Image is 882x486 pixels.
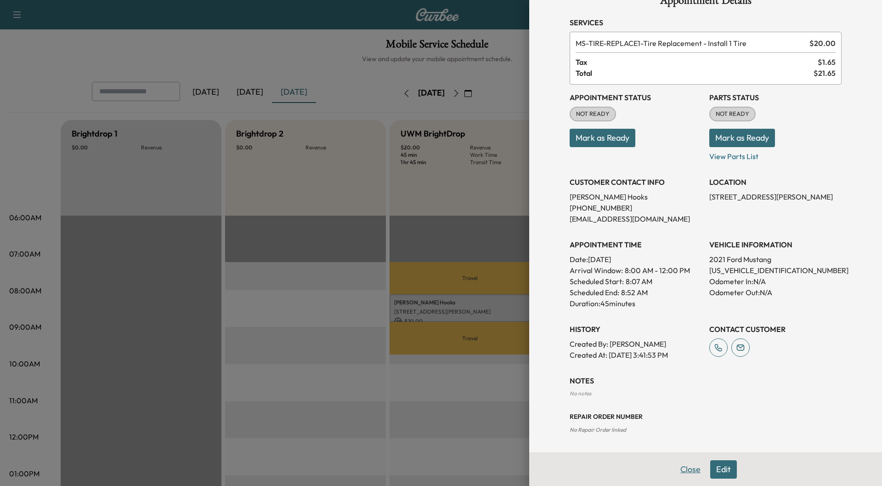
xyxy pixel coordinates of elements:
h3: Appointment Status [570,92,702,103]
button: Mark as Ready [570,129,635,147]
p: Scheduled End: [570,287,619,298]
p: 2021 Ford Mustang [709,254,842,265]
h3: NOTES [570,375,842,386]
span: Total [576,68,814,79]
p: Scheduled Start: [570,276,624,287]
span: NOT READY [571,109,615,119]
span: $ 1.65 [818,57,836,68]
p: Date: [DATE] [570,254,702,265]
h3: History [570,324,702,335]
p: [PERSON_NAME] Hooks [570,191,702,202]
span: No Repair Order linked [570,426,626,433]
h3: CUSTOMER CONTACT INFO [570,177,702,188]
p: 8:52 AM [621,287,648,298]
p: Odometer In: N/A [709,276,842,287]
span: NOT READY [710,109,755,119]
span: 8:00 AM - 12:00 PM [625,265,690,276]
button: Mark as Ready [709,129,775,147]
p: 8:07 AM [626,276,652,287]
div: No notes [570,390,842,397]
h3: Parts Status [709,92,842,103]
button: Edit [710,460,737,479]
h3: APPOINTMENT TIME [570,239,702,250]
h3: Repair Order number [570,412,842,421]
p: View Parts List [709,147,842,162]
span: $ 20.00 [809,38,836,49]
h3: LOCATION [709,177,842,188]
h3: VEHICLE INFORMATION [709,239,842,250]
p: Duration: 45 minutes [570,298,702,309]
span: Tax [576,57,818,68]
p: [US_VEHICLE_IDENTIFICATION_NUMBER] [709,265,842,276]
span: $ 21.65 [814,68,836,79]
p: Created By : [PERSON_NAME] [570,338,702,349]
h3: CONTACT CUSTOMER [709,324,842,335]
p: [EMAIL_ADDRESS][DOMAIN_NAME] [570,213,702,224]
p: Arrival Window: [570,265,702,276]
button: Close [674,460,707,479]
h3: Services [570,17,842,28]
p: Created At : [DATE] 3:41:53 PM [570,349,702,360]
span: Tire Replacement - Install 1 Tire [576,38,806,49]
p: [PHONE_NUMBER] [570,202,702,213]
p: [STREET_ADDRESS][PERSON_NAME] [709,191,842,202]
p: Odometer Out: N/A [709,287,842,298]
